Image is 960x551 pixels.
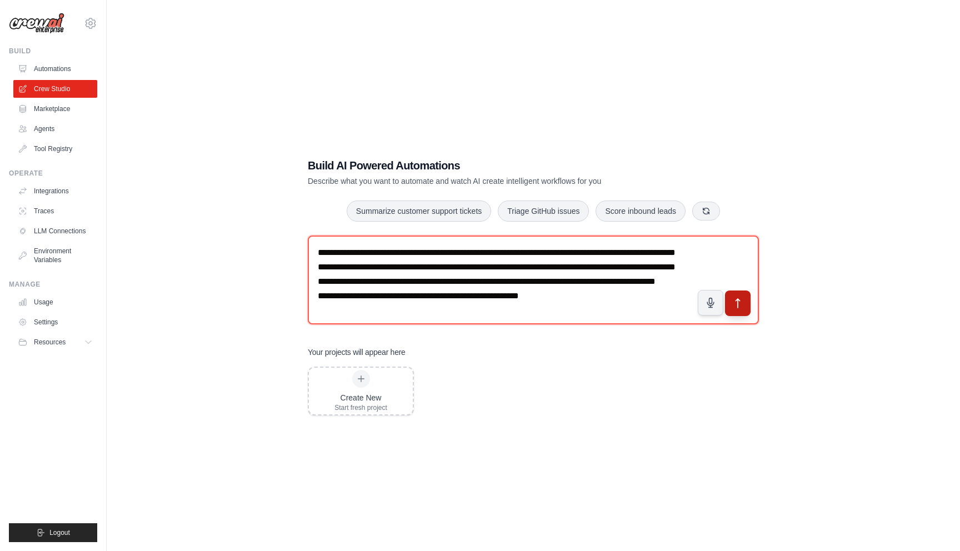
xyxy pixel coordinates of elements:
[13,140,97,158] a: Tool Registry
[308,347,406,358] h3: Your projects will appear here
[13,120,97,138] a: Agents
[698,290,723,315] button: Click to speak your automation idea
[9,523,97,542] button: Logout
[308,176,681,187] p: Describe what you want to automate and watch AI create intelligent workflows for you
[13,100,97,118] a: Marketplace
[13,313,97,331] a: Settings
[13,182,97,200] a: Integrations
[49,528,70,537] span: Logout
[9,280,97,289] div: Manage
[13,80,97,98] a: Crew Studio
[692,202,720,221] button: Get new suggestions
[13,202,97,220] a: Traces
[13,333,97,351] button: Resources
[904,498,960,551] iframe: Chat Widget
[13,242,97,269] a: Environment Variables
[9,13,64,34] img: Logo
[9,47,97,56] div: Build
[34,338,66,347] span: Resources
[9,169,97,178] div: Operate
[13,222,97,240] a: LLM Connections
[334,392,387,403] div: Create New
[347,201,491,222] button: Summarize customer support tickets
[498,201,589,222] button: Triage GitHub issues
[596,201,686,222] button: Score inbound leads
[13,293,97,311] a: Usage
[308,158,681,173] h1: Build AI Powered Automations
[334,403,387,412] div: Start fresh project
[13,60,97,78] a: Automations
